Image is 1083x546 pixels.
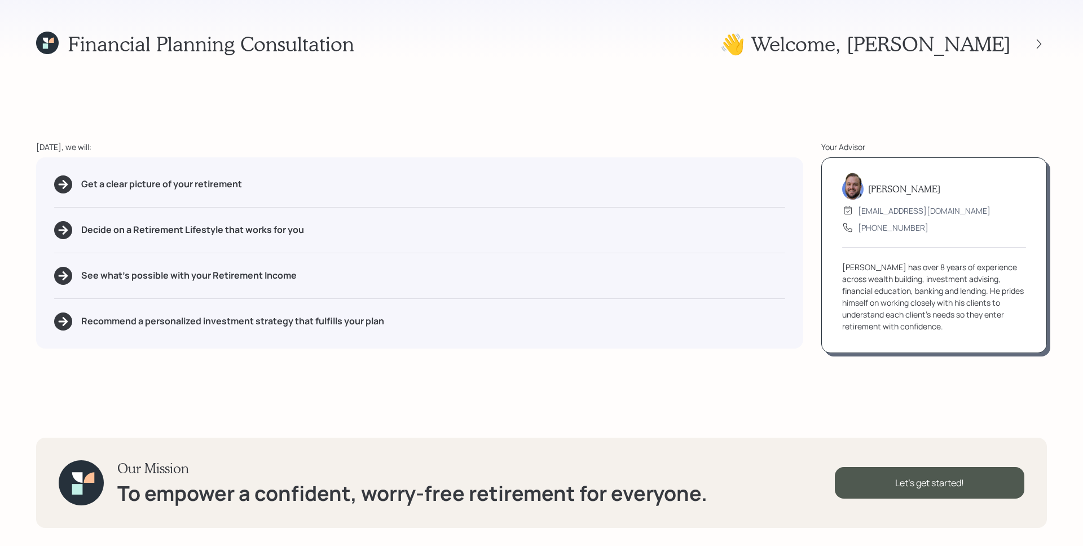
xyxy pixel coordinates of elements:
h5: See what's possible with your Retirement Income [81,270,297,281]
div: [DATE], we will: [36,141,803,153]
h1: Financial Planning Consultation [68,32,354,56]
div: Your Advisor [821,141,1047,153]
h5: Get a clear picture of your retirement [81,179,242,190]
h5: Decide on a Retirement Lifestyle that works for you [81,224,304,235]
h3: Our Mission [117,460,707,477]
div: Let's get started! [835,467,1024,499]
h5: Recommend a personalized investment strategy that fulfills your plan [81,316,384,327]
div: [EMAIL_ADDRESS][DOMAIN_NAME] [858,205,990,217]
h5: [PERSON_NAME] [868,183,940,194]
div: [PERSON_NAME] has over 8 years of experience across wealth building, investment advising, financi... [842,261,1026,332]
h1: 👋 Welcome , [PERSON_NAME] [720,32,1011,56]
div: [PHONE_NUMBER] [858,222,928,234]
img: james-distasi-headshot.png [842,173,864,200]
h1: To empower a confident, worry-free retirement for everyone. [117,481,707,505]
